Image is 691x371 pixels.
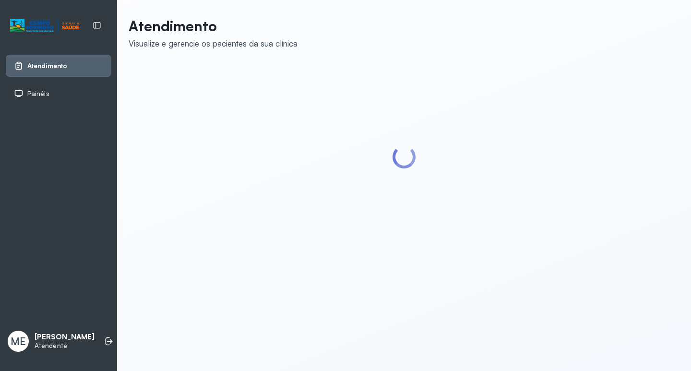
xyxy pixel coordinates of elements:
a: Atendimento [14,61,103,71]
span: Painéis [27,90,49,98]
p: Atendente [35,342,95,350]
p: [PERSON_NAME] [35,333,95,342]
p: Atendimento [129,17,298,35]
img: Logotipo do estabelecimento [10,18,79,34]
div: Visualize e gerencie os pacientes da sua clínica [129,38,298,48]
span: Atendimento [27,62,67,70]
